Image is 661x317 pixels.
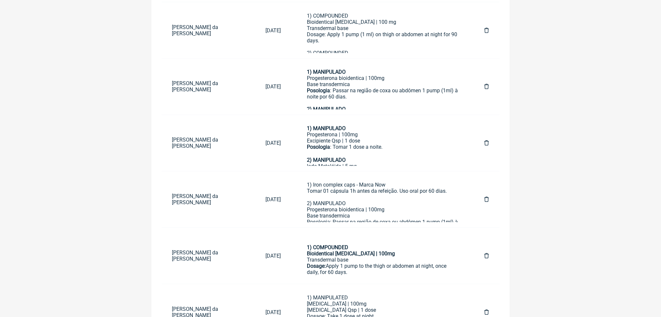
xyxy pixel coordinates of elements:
[307,106,346,113] strong: 2) MANIPULADO
[307,75,458,82] div: Progesterona bioidentica | 100mg
[162,188,255,211] a: [PERSON_NAME] da [PERSON_NAME]
[162,75,255,98] a: [PERSON_NAME] da [PERSON_NAME]
[307,132,458,138] div: Progesterona | 100mg
[307,245,348,251] strong: 1) COMPOUNDED
[255,79,291,95] a: [DATE]
[307,19,458,25] div: Bioidentical [MEDICAL_DATA] | 100 mg
[307,126,346,132] strong: 1) MANIPULADO
[307,82,458,88] div: Base transdermica
[296,177,469,222] a: 1) Iron complex caps - Marca NowTomar 01 cápsula 1h antes da refeição. Uso oral por 60 dias.2) MA...
[307,238,458,282] div: Transdermal base Apply 1 pump to the thigh or abdomen at night, once daily, for 60 days.
[307,50,458,56] div: 2) COMPOUNDED
[307,88,458,106] div: : Passar na região de coxa ou abdômen 1 pump (1ml) à noite por 60 dias.
[255,248,291,264] a: [DATE]
[307,144,458,157] div: : Tomar 1 dose a noite.ㅤ
[307,88,330,94] strong: Posologia
[162,19,255,42] a: [PERSON_NAME] da [PERSON_NAME]
[307,182,458,306] div: 1) Iron complex caps - Marca Now Tomar 01 cápsula 1h antes da refeição. Uso oral por 60 dias. 2) ...
[162,245,255,267] a: [PERSON_NAME] da [PERSON_NAME]
[255,191,291,208] a: [DATE]
[307,31,458,50] div: Dosage: Apply 1 pump (1 ml) on thigh or abdomen at night for 90 days.
[307,138,458,144] div: Excipiente Qsp | 1 dose
[307,157,346,163] strong: 2) MANIPULADO
[307,144,330,150] strong: Posologia
[307,251,395,257] strong: Bioidentical [MEDICAL_DATA] | 100mg
[307,13,458,19] div: 1) COMPOUNDED
[296,233,469,279] a: 1) COMPOUNDEDBioidentical [MEDICAL_DATA] | 100mgTransdermal baseDosage:Apply 1 pump to the thigh ...
[307,69,346,75] strong: 1) MANIPULADO
[296,64,469,110] a: 1) MANIPULADOProgesterona bioidentica | 100mgBase transdermicaPosologia: Passar na região de coxa...
[307,25,458,31] div: Transdermal base
[255,22,291,39] a: [DATE]
[162,132,255,155] a: [PERSON_NAME] da [PERSON_NAME]
[296,120,469,166] a: 1) MANIPULADOProgesterona | 100mgExcipiente Qsp | 1 dosePosologia: Tomar 1 dose a noite.ㅤ2) MANIP...
[307,163,458,170] div: Iodo Metalóide | 5 mg
[255,135,291,152] a: [DATE]
[296,8,469,53] a: 1) COMPOUNDEDBioidentical [MEDICAL_DATA] | 100 mgTransdermal baseDosage: Apply 1 pump (1 ml) on t...
[307,263,326,269] strong: Dosage:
